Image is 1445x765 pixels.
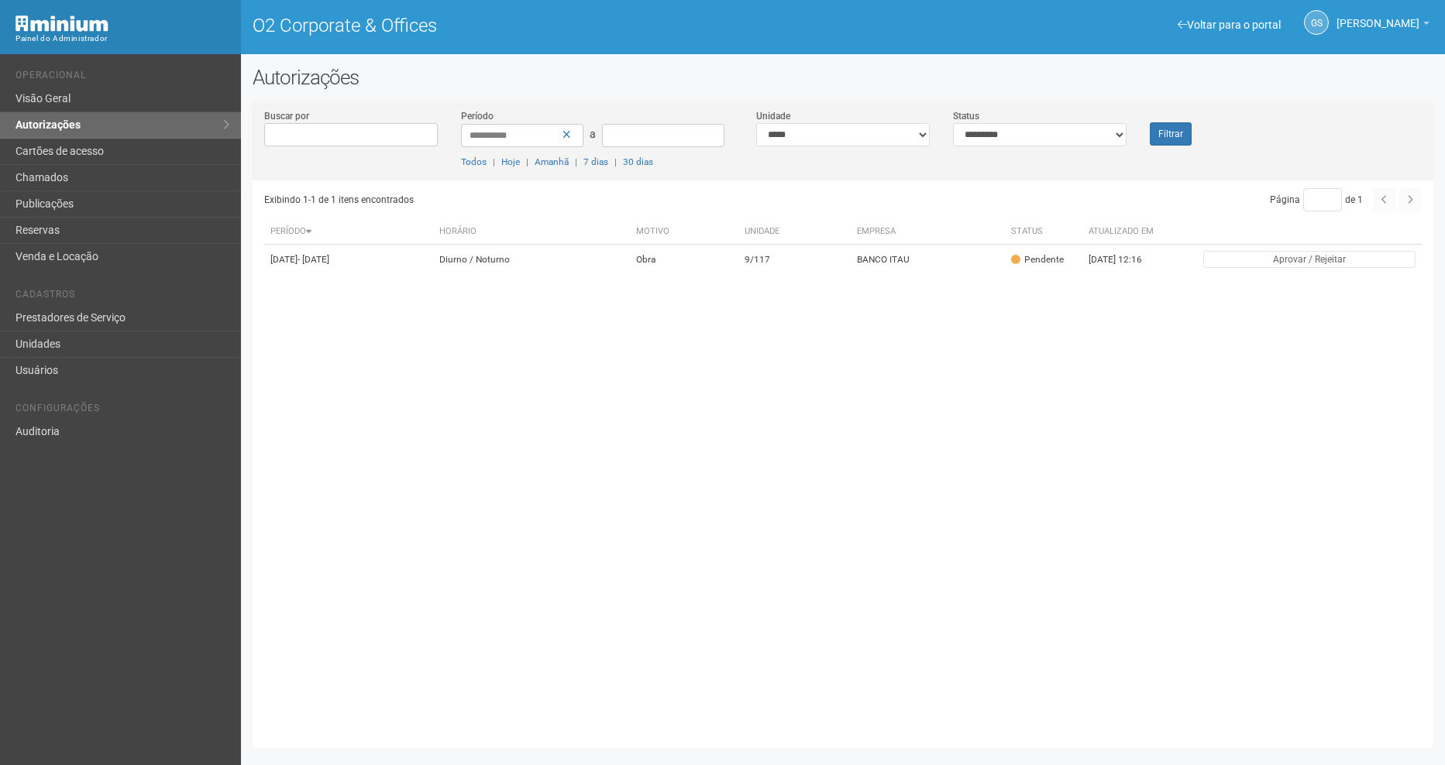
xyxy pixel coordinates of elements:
[756,109,790,123] label: Unidade
[501,156,520,167] a: Hoje
[253,66,1433,89] h2: Autorizações
[630,219,738,245] th: Motivo
[433,219,630,245] th: Horário
[851,219,1005,245] th: Empresa
[264,245,433,275] td: [DATE]
[1337,19,1430,32] a: [PERSON_NAME]
[264,219,433,245] th: Período
[1005,219,1082,245] th: Status
[15,32,229,46] div: Painel do Administrador
[15,15,108,32] img: Minium
[493,156,495,167] span: |
[575,156,577,167] span: |
[526,156,528,167] span: |
[433,245,630,275] td: Diurno / Noturno
[623,156,653,167] a: 30 dias
[583,156,608,167] a: 7 dias
[253,15,831,36] h1: O2 Corporate & Offices
[630,245,738,275] td: Obra
[738,219,851,245] th: Unidade
[461,156,487,167] a: Todos
[1011,253,1064,266] div: Pendente
[1082,219,1168,245] th: Atualizado em
[1304,10,1329,35] a: GS
[1082,245,1168,275] td: [DATE] 12:16
[264,188,838,211] div: Exibindo 1-1 de 1 itens encontrados
[15,70,229,86] li: Operacional
[535,156,569,167] a: Amanhã
[1337,2,1419,29] span: Gabriela Souza
[1270,194,1363,205] span: Página de 1
[461,109,494,123] label: Período
[264,109,309,123] label: Buscar por
[590,128,596,140] span: a
[15,403,229,419] li: Configurações
[614,156,617,167] span: |
[738,245,851,275] td: 9/117
[953,109,979,123] label: Status
[15,289,229,305] li: Cadastros
[1203,251,1416,268] button: Aprovar / Rejeitar
[851,245,1005,275] td: BANCO ITAU
[1178,19,1281,31] a: Voltar para o portal
[298,254,329,265] span: - [DATE]
[1150,122,1192,146] button: Filtrar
